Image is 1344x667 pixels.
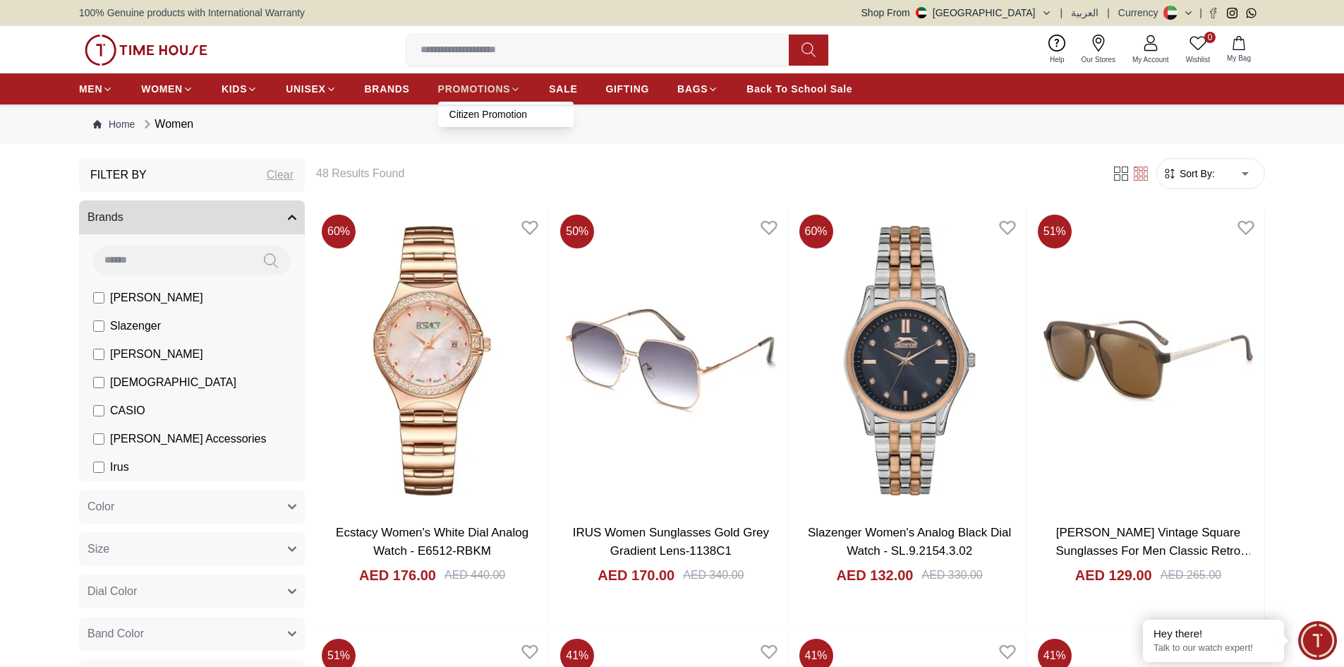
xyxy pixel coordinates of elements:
[1073,32,1124,68] a: Our Stores
[286,76,336,102] a: UNISEX
[1075,565,1152,585] h4: AED 129.00
[1154,627,1273,641] div: Hey there!
[316,209,548,512] img: Ecstacy Women's White Dial Analog Watch - E6512-RBKM
[1177,167,1215,181] span: Sort By:
[1177,32,1218,68] a: 0Wishlist
[746,82,852,96] span: Back To School Sale
[573,526,769,558] a: IRUS Women Sunglasses Gold Grey Gradient Lens-1138C1
[222,82,247,96] span: KIDS
[1107,6,1110,20] span: |
[93,433,104,445] input: [PERSON_NAME] Accessories
[93,349,104,360] input: [PERSON_NAME]
[916,7,927,18] img: United Arab Emirates
[93,405,104,416] input: CASIO
[1038,215,1072,248] span: 51 %
[677,76,718,102] a: BAGS
[1246,8,1257,18] a: Whatsapp
[79,490,305,524] button: Color
[1204,32,1216,43] span: 0
[222,76,258,102] a: KIDS
[549,82,577,96] span: SALE
[365,76,410,102] a: BRANDS
[746,76,852,102] a: Back To School Sale
[1227,8,1237,18] a: Instagram
[598,565,674,585] h4: AED 170.00
[605,76,649,102] a: GIFTING
[93,292,104,304] input: [PERSON_NAME]
[861,6,1052,20] button: Shop From[GEOGRAPHIC_DATA]
[1221,53,1257,64] span: My Bag
[1044,54,1070,65] span: Help
[1218,33,1259,66] button: My Bag
[110,402,145,419] span: CASIO
[336,526,528,558] a: Ecstacy Women's White Dial Analog Watch - E6512-RBKM
[87,209,123,226] span: Brands
[141,76,193,102] a: WOMEN
[267,167,293,184] div: Clear
[110,374,236,391] span: [DEMOGRAPHIC_DATA]
[677,82,708,96] span: BAGS
[93,117,135,131] a: Home
[1071,6,1098,20] button: العربية
[79,575,305,608] button: Dial Color
[141,82,183,96] span: WOMEN
[110,431,266,447] span: [PERSON_NAME] Accessories
[1199,6,1202,20] span: |
[87,625,144,642] span: Band Color
[794,209,1026,512] img: Slazenger Women's Analog Black Dial Watch - SL.9.2154.3.02
[1076,54,1121,65] span: Our Stores
[365,82,410,96] span: BRANDS
[1161,567,1221,584] div: AED 265.00
[79,76,113,102] a: MEN
[1060,6,1063,20] span: |
[79,532,305,566] button: Size
[93,377,104,388] input: [DEMOGRAPHIC_DATA]
[799,215,833,248] span: 60 %
[79,200,305,234] button: Brands
[87,498,114,515] span: Color
[837,565,914,585] h4: AED 132.00
[110,289,203,306] span: [PERSON_NAME]
[1118,6,1164,20] div: Currency
[438,82,511,96] span: PROMOTIONS
[921,567,982,584] div: AED 330.00
[87,583,137,600] span: Dial Color
[359,565,436,585] h4: AED 176.00
[808,526,1011,558] a: Slazenger Women's Analog Black Dial Watch - SL.9.2154.3.02
[87,541,109,558] span: Size
[1180,54,1216,65] span: Wishlist
[1298,621,1337,660] div: Chat Widget
[140,116,193,133] div: Women
[449,107,562,121] a: Citizen Promotion
[90,167,147,184] h3: Filter By
[110,318,161,335] span: Slazenger
[85,35,207,66] img: ...
[555,209,787,512] img: IRUS Women Sunglasses Gold Grey Gradient Lens-1138C1
[438,76,521,102] a: PROMOTIONS
[1154,642,1273,654] p: Talk to our watch expert!
[1208,8,1218,18] a: Facebook
[1041,32,1073,68] a: Help
[549,76,577,102] a: SALE
[79,104,1265,144] nav: Breadcrumb
[93,462,104,473] input: Irus
[605,82,649,96] span: GIFTING
[79,82,102,96] span: MEN
[322,215,356,248] span: 60 %
[1056,526,1253,575] a: [PERSON_NAME] Vintage Square Sunglasses For Men Classic Retro Designer Style - LC1001C02
[316,165,1094,182] h6: 48 Results Found
[110,346,203,363] span: [PERSON_NAME]
[1032,209,1264,512] img: Lee Cooper Vintage Square Sunglasses For Men Classic Retro Designer Style - LC1001C02
[110,459,129,476] span: Irus
[560,215,594,248] span: 50 %
[79,617,305,651] button: Band Color
[683,567,744,584] div: AED 340.00
[1163,167,1215,181] button: Sort By:
[79,6,305,20] span: 100% Genuine products with International Warranty
[1127,54,1175,65] span: My Account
